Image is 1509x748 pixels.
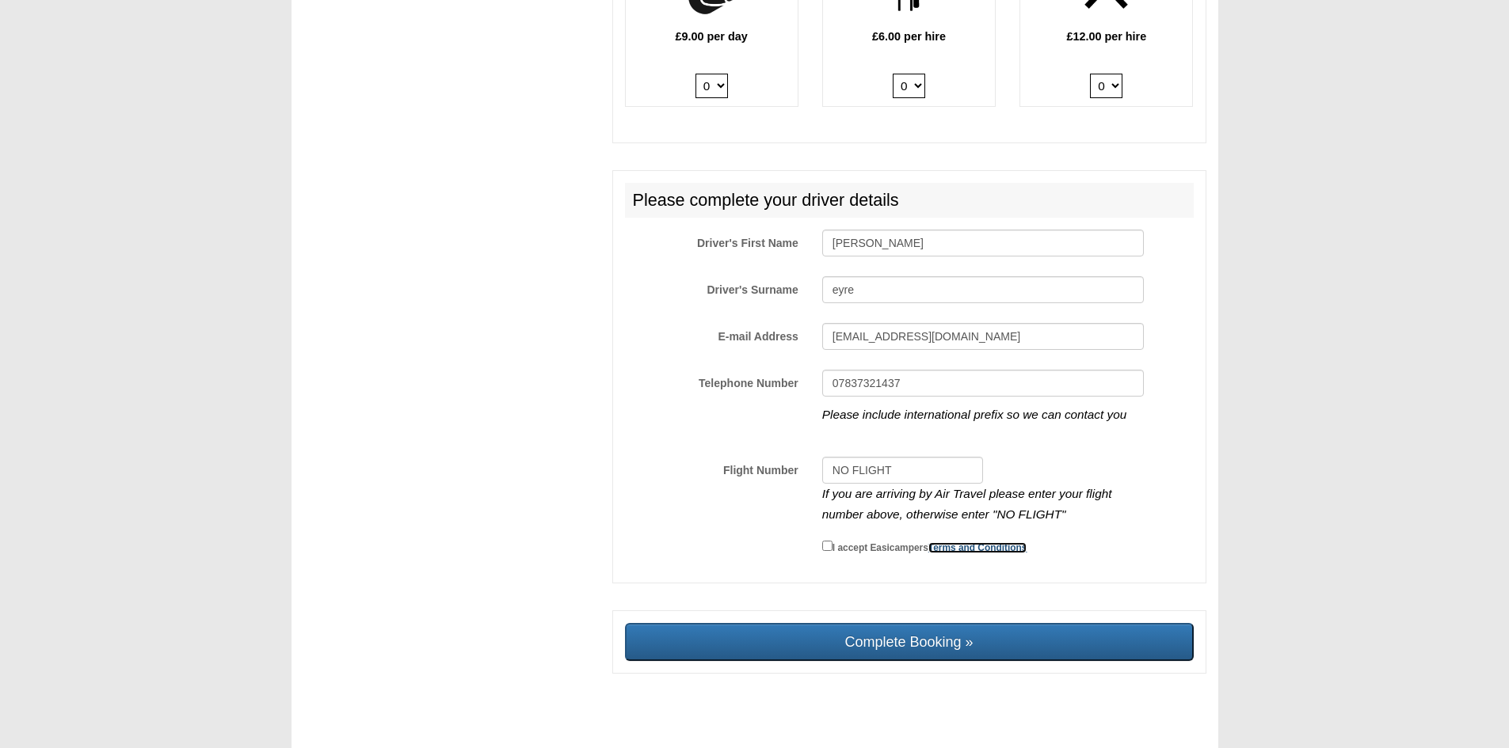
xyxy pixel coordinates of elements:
[822,457,983,484] input: Flight Number
[613,370,810,391] label: Telephone Number
[822,487,1112,521] i: If you are arriving by Air Travel please enter your flight number above, otherwise enter "NO FLIGHT"
[822,230,1144,256] input: Driver's First Name
[613,230,810,251] label: Driver's First Name
[822,541,833,551] input: I accept EasicampersTerms and Conditions
[822,408,1126,421] i: Please include international prefix so we can contact you
[822,323,1144,350] input: E-mail Address
[676,30,748,43] b: £9.00 per day
[613,276,810,298] label: Driver's Surname
[1066,30,1146,43] b: £12.00 per hire
[613,457,810,478] label: Flight Number
[625,623,1194,661] input: Complete Booking »
[822,370,1144,397] input: Telephone Number
[822,276,1144,303] input: Driver's Surname
[833,542,1027,553] small: I accept Easicampers
[872,30,946,43] b: £6.00 per hire
[625,183,1194,218] h2: Please complete your driver details
[613,323,810,344] label: E-mail Address
[928,542,1027,553] a: Terms and Conditions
